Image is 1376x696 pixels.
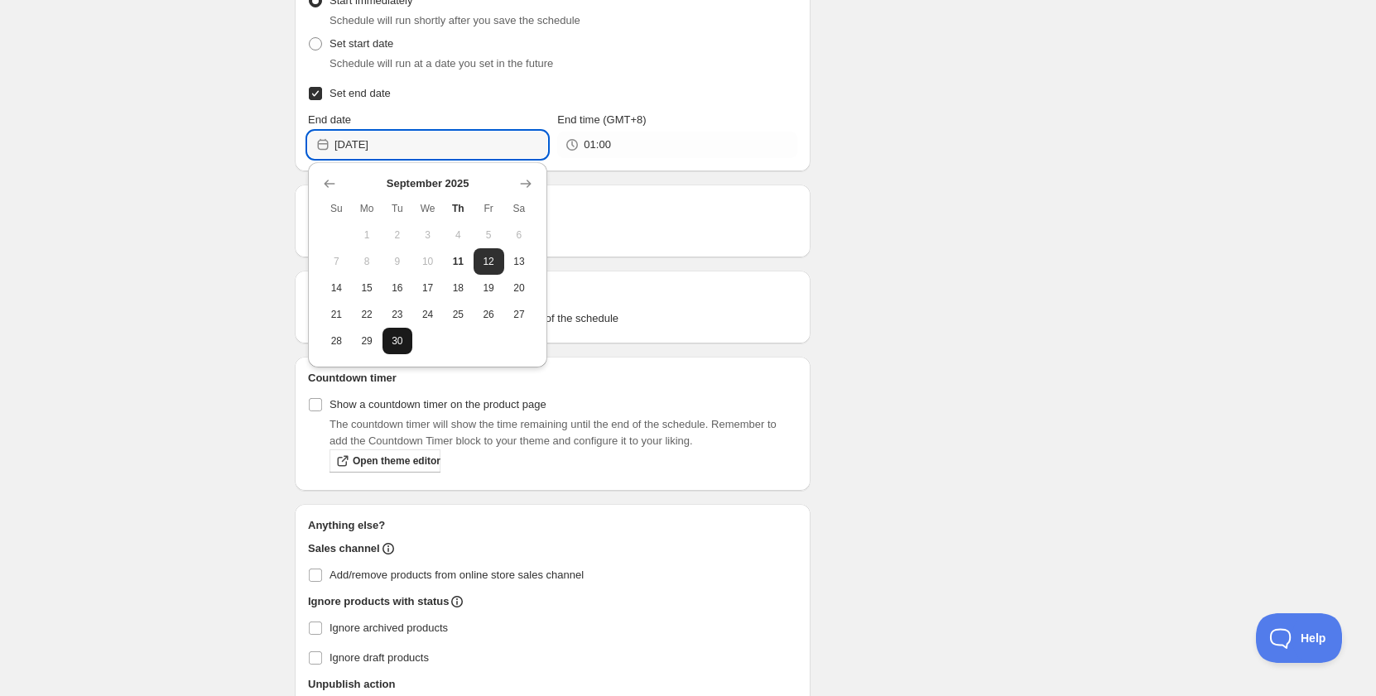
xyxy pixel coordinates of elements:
[443,275,474,301] button: Thursday September 18 2025
[328,334,345,348] span: 28
[382,222,413,248] button: Tuesday September 2 2025
[389,334,407,348] span: 30
[474,195,504,222] th: Friday
[330,87,391,99] span: Set end date
[504,248,535,275] button: Saturday September 13 2025
[443,195,474,222] th: Thursday
[504,301,535,328] button: Saturday September 27 2025
[389,281,407,295] span: 16
[450,281,467,295] span: 18
[382,328,413,354] button: Tuesday September 30 2025
[328,202,345,215] span: Su
[412,195,443,222] th: Wednesday
[382,248,413,275] button: Tuesday September 9 2025
[480,228,498,242] span: 5
[308,676,395,693] h2: Unpublish action
[480,202,498,215] span: Fr
[389,308,407,321] span: 23
[557,113,646,126] span: End time (GMT+8)
[480,255,498,268] span: 12
[330,622,448,634] span: Ignore archived products
[419,308,436,321] span: 24
[504,222,535,248] button: Saturday September 6 2025
[450,202,467,215] span: Th
[412,248,443,275] button: Wednesday September 10 2025
[412,275,443,301] button: Wednesday September 17 2025
[308,540,380,557] h2: Sales channel
[480,308,498,321] span: 26
[321,301,352,328] button: Sunday September 21 2025
[330,416,797,449] p: The countdown timer will show the time remaining until the end of the schedule. Remember to add t...
[352,248,382,275] button: Monday September 8 2025
[330,57,553,70] span: Schedule will run at a date you set in the future
[353,454,440,468] span: Open theme editor
[321,248,352,275] button: Sunday September 7 2025
[382,301,413,328] button: Tuesday September 23 2025
[1256,613,1343,663] iframe: Toggle Customer Support
[511,255,528,268] span: 13
[419,255,436,268] span: 10
[511,228,528,242] span: 6
[474,301,504,328] button: Friday September 26 2025
[358,255,376,268] span: 8
[352,301,382,328] button: Monday September 22 2025
[450,255,467,268] span: 11
[358,334,376,348] span: 29
[389,202,407,215] span: Tu
[514,172,537,195] button: Show next month, October 2025
[450,308,467,321] span: 25
[308,198,797,214] h2: Repeating
[358,228,376,242] span: 1
[412,301,443,328] button: Wednesday September 24 2025
[419,202,436,215] span: We
[474,275,504,301] button: Friday September 19 2025
[318,172,341,195] button: Show previous month, August 2025
[308,113,351,126] span: End date
[358,281,376,295] span: 15
[330,449,440,473] a: Open theme editor
[308,284,797,300] h2: Tags
[352,195,382,222] th: Monday
[511,202,528,215] span: Sa
[389,255,407,268] span: 9
[308,517,797,534] h2: Anything else?
[308,370,797,386] h2: Countdown timer
[443,248,474,275] button: Today Thursday September 11 2025
[443,222,474,248] button: Thursday September 4 2025
[330,398,546,410] span: Show a countdown timer on the product page
[321,328,352,354] button: Sunday September 28 2025
[389,228,407,242] span: 2
[480,281,498,295] span: 19
[328,281,345,295] span: 14
[308,593,449,610] h2: Ignore products with status
[352,328,382,354] button: Monday September 29 2025
[330,14,580,26] span: Schedule will run shortly after you save the schedule
[352,222,382,248] button: Monday September 1 2025
[321,195,352,222] th: Sunday
[474,222,504,248] button: Friday September 5 2025
[328,308,345,321] span: 21
[474,248,504,275] button: Friday September 12 2025
[330,569,584,581] span: Add/remove products from online store sales channel
[419,228,436,242] span: 3
[352,275,382,301] button: Monday September 15 2025
[412,222,443,248] button: Wednesday September 3 2025
[358,308,376,321] span: 22
[328,255,345,268] span: 7
[450,228,467,242] span: 4
[504,195,535,222] th: Saturday
[443,301,474,328] button: Thursday September 25 2025
[330,37,393,50] span: Set start date
[382,195,413,222] th: Tuesday
[504,275,535,301] button: Saturday September 20 2025
[321,275,352,301] button: Sunday September 14 2025
[511,308,528,321] span: 27
[358,202,376,215] span: Mo
[330,651,429,664] span: Ignore draft products
[382,275,413,301] button: Tuesday September 16 2025
[419,281,436,295] span: 17
[511,281,528,295] span: 20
